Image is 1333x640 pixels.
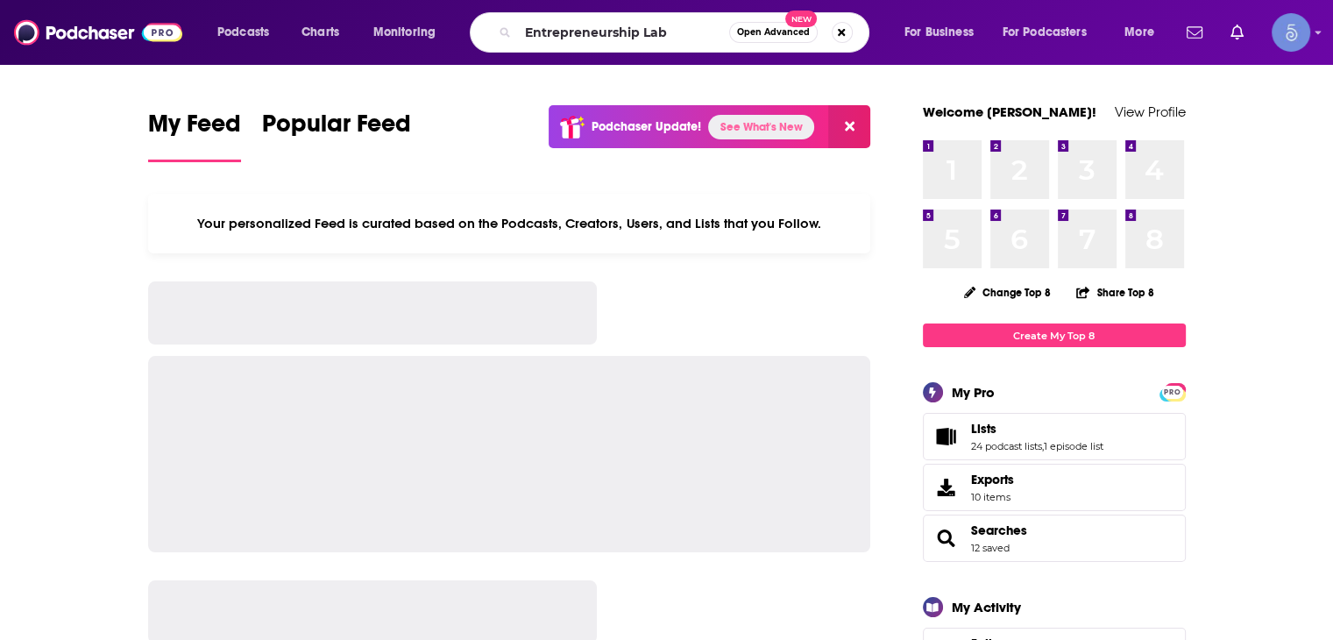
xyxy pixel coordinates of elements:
input: Search podcasts, credits, & more... [518,18,729,46]
img: Podchaser - Follow, Share and Rate Podcasts [14,16,182,49]
div: My Activity [952,599,1021,615]
button: open menu [991,18,1112,46]
a: Lists [929,424,964,449]
a: Show notifications dropdown [1180,18,1209,47]
span: Exports [971,472,1014,487]
span: Searches [923,515,1186,562]
span: 10 items [971,491,1014,503]
span: Monitoring [373,20,436,45]
button: open menu [1112,18,1176,46]
button: Show profile menu [1272,13,1310,52]
span: Open Advanced [737,28,810,37]
p: Podchaser Update! [592,119,701,134]
a: Create My Top 8 [923,324,1186,347]
span: New [785,11,817,27]
a: Charts [290,18,350,46]
span: For Business [904,20,974,45]
a: Welcome [PERSON_NAME]! [923,103,1096,120]
span: PRO [1162,386,1183,399]
span: , [1042,440,1044,452]
div: Search podcasts, credits, & more... [486,12,886,53]
a: See What's New [708,115,814,139]
a: Searches [929,526,964,551]
span: Lists [923,413,1186,460]
a: View Profile [1115,103,1186,120]
button: open menu [361,18,458,46]
button: Share Top 8 [1075,275,1154,309]
a: 24 podcast lists [971,440,1042,452]
img: User Profile [1272,13,1310,52]
span: Exports [929,475,964,500]
a: Exports [923,464,1186,511]
span: Charts [301,20,339,45]
span: For Podcasters [1003,20,1087,45]
span: Logged in as Spiral5-G1 [1272,13,1310,52]
button: Open AdvancedNew [729,22,818,43]
a: PRO [1162,385,1183,398]
a: Popular Feed [262,109,411,162]
div: Your personalized Feed is curated based on the Podcasts, Creators, Users, and Lists that you Follow. [148,194,871,253]
span: My Feed [148,109,241,149]
div: My Pro [952,384,995,401]
a: Show notifications dropdown [1223,18,1251,47]
span: Lists [971,421,996,437]
a: 1 episode list [1044,440,1103,452]
span: Podcasts [217,20,269,45]
a: Searches [971,523,1027,538]
button: open menu [205,18,292,46]
button: Change Top 8 [954,281,1062,303]
a: 12 saved [971,542,1010,554]
button: open menu [892,18,996,46]
a: My Feed [148,109,241,162]
span: Popular Feed [262,109,411,149]
a: Lists [971,421,1103,437]
span: More [1124,20,1154,45]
